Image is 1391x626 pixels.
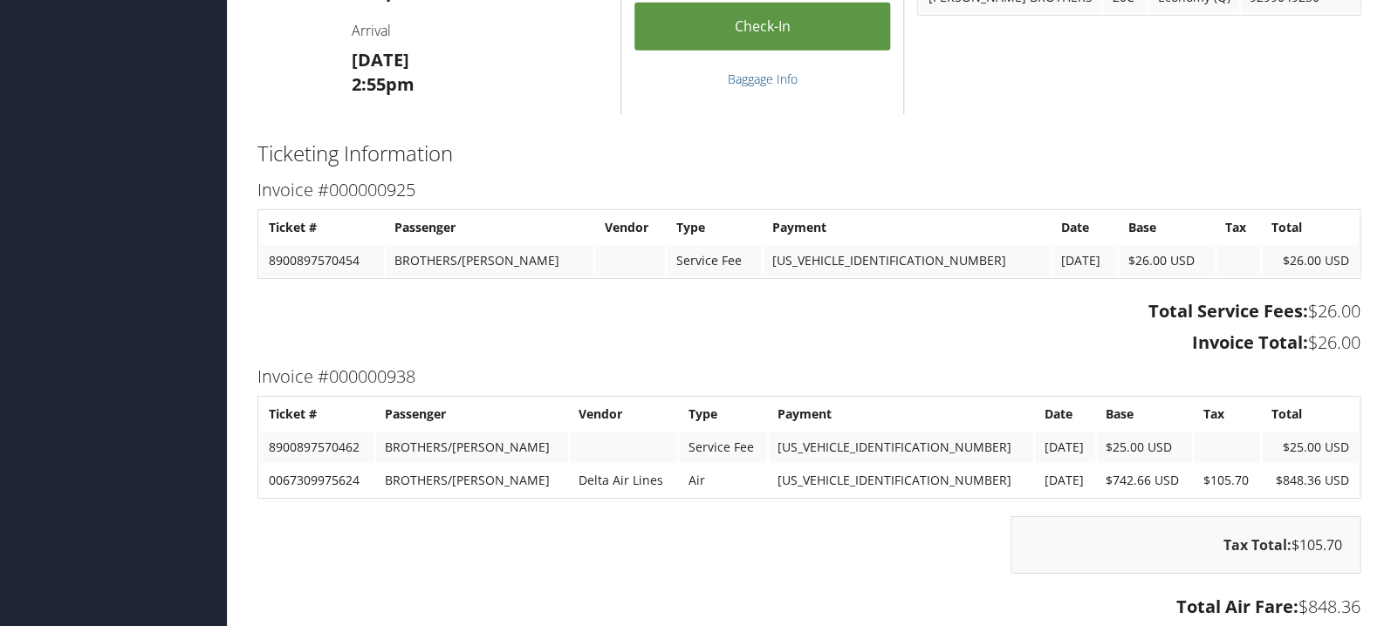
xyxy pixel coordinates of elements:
[257,595,1360,619] h3: $848.36
[1097,398,1193,430] th: Base
[386,245,594,276] td: BROTHERS/[PERSON_NAME]
[728,71,798,87] a: Baggage Info
[260,465,374,496] td: 0067309975624
[257,299,1360,323] h3: $26.00
[352,48,409,71] strong: [DATE]
[1262,465,1358,496] td: $848.36 USD
[595,212,665,243] th: Vendor
[257,178,1360,202] h3: Invoice #000000925
[1194,465,1260,496] td: $105.70
[1119,245,1215,276] td: $26.00 USD
[1262,398,1358,430] th: Total
[1119,212,1215,243] th: Base
[257,139,1360,168] h2: Ticketing Information
[1192,330,1308,354] strong: Invoice Total:
[376,432,568,463] td: BROTHERS/[PERSON_NAME]
[1262,212,1358,243] th: Total
[1176,595,1298,618] strong: Total Air Fare:
[1052,245,1117,276] td: [DATE]
[1052,212,1117,243] th: Date
[1035,398,1095,430] th: Date
[1035,432,1095,463] td: [DATE]
[352,21,608,40] h4: Arrival
[679,398,766,430] th: Type
[764,245,1051,276] td: [US_VEHICLE_IDENTIFICATION_NUMBER]
[679,465,766,496] td: Air
[1223,535,1292,555] strong: Tax Total:
[1216,212,1260,243] th: Tax
[1035,465,1095,496] td: [DATE]
[257,330,1360,355] h3: $26.00
[769,398,1034,430] th: Payment
[1262,432,1358,463] td: $25.00 USD
[1194,398,1260,430] th: Tax
[1097,465,1193,496] td: $742.66 USD
[386,212,594,243] th: Passenger
[260,212,384,243] th: Ticket #
[764,212,1051,243] th: Payment
[1011,516,1360,574] div: $105.70
[570,465,677,496] td: Delta Air Lines
[1097,432,1193,463] td: $25.00 USD
[679,432,766,463] td: Service Fee
[352,72,415,96] strong: 2:55pm
[667,245,762,276] td: Service Fee
[257,364,1360,389] h3: Invoice #000000938
[260,432,374,463] td: 8900897570462
[1148,299,1308,323] strong: Total Service Fees:
[376,398,568,430] th: Passenger
[769,432,1034,463] td: [US_VEHICLE_IDENTIFICATION_NUMBER]
[769,465,1034,496] td: [US_VEHICLE_IDENTIFICATION_NUMBER]
[634,3,890,51] a: Check-in
[260,398,374,430] th: Ticket #
[1262,245,1358,276] td: $26.00 USD
[667,212,762,243] th: Type
[260,245,384,276] td: 8900897570454
[570,398,677,430] th: Vendor
[376,465,568,496] td: BROTHERS/[PERSON_NAME]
